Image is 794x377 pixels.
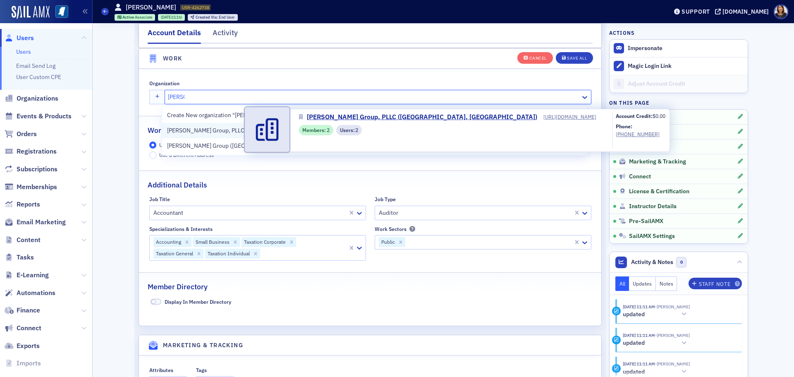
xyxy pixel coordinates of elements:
[396,237,405,247] div: Remove Public
[149,80,179,86] div: Organization
[205,249,251,259] div: Taxation Individual
[149,196,170,202] div: Job Title
[182,237,191,247] div: Remove Accounting
[5,200,40,209] a: Reports
[17,165,57,174] span: Subscriptions
[148,125,195,136] h2: Work Address
[196,367,207,373] div: Tags
[5,218,66,227] a: Email Marketing
[5,271,49,280] a: E-Learning
[628,45,662,52] button: Impersonate
[148,281,208,292] h2: Member Directory
[623,368,645,376] h5: updated
[135,14,152,20] span: Associate
[55,5,68,18] img: SailAMX
[689,278,742,289] button: Staff Note
[50,5,68,19] a: View Homepage
[715,9,772,14] button: [DOMAIN_NAME]
[543,113,604,120] a: [URL][DOMAIN_NAME]
[5,306,40,315] a: Finance
[612,336,621,344] div: Update
[17,324,41,333] span: Connect
[149,142,157,149] input: Use Organization Address
[196,15,235,20] div: End User
[16,73,61,81] a: User Custom CPE
[628,62,744,70] div: Magic Login Link
[153,249,194,259] div: Taxation General
[158,14,185,21] div: 2025-09-10 00:00:00
[5,94,58,103] a: Organizations
[163,54,182,63] h4: Work
[299,125,333,135] div: Members: 2
[336,125,362,135] div: Users: 2
[159,142,219,148] span: Use Organization Address
[153,237,182,247] div: Accounting
[379,237,396,247] div: Public
[12,6,50,19] img: SailAMX
[556,52,593,63] button: Save All
[567,56,587,60] div: Save All
[165,298,231,305] span: Display In Member Directory
[623,367,690,376] button: updated
[16,62,55,70] a: Email Send Log
[653,113,665,119] span: $0.00
[17,235,41,245] span: Content
[299,112,543,122] a: [PERSON_NAME] Group, PLLC ([GEOGRAPHIC_DATA], [GEOGRAPHIC_DATA])
[196,14,219,20] span: Created Via :
[375,226,407,232] div: Work Sectors
[148,27,201,44] div: Account Details
[149,226,213,232] div: Specializations & Interests
[616,130,665,138] div: [PHONE_NUMBER]
[629,233,675,240] span: SailAMX Settings
[623,311,645,318] h5: updated
[5,165,57,174] a: Subscriptions
[774,5,788,19] span: Profile
[676,257,686,267] span: 0
[193,237,231,247] div: Small Business
[167,142,351,150] span: Jarrell Group (Tupelo, MS)
[5,235,41,245] a: Content
[307,112,537,122] span: [PERSON_NAME] Group, PLLC ([GEOGRAPHIC_DATA], [GEOGRAPHIC_DATA])
[623,304,655,310] time: 9/10/2025 11:11 AM
[656,276,677,291] button: Notes
[623,339,645,347] h5: updated
[629,188,689,195] span: License & Certification
[623,310,690,319] button: updated
[722,8,769,15] div: [DOMAIN_NAME]
[5,112,72,121] a: Events & Products
[340,126,356,134] span: Users :
[631,258,673,267] span: Activity & Notes
[17,182,57,192] span: Memberships
[609,29,635,36] h4: Actions
[629,276,656,291] button: Updates
[17,34,34,43] span: Users
[682,8,710,15] div: Support
[117,14,153,20] a: Active Associate
[242,237,287,247] div: Taxation Corporate
[302,126,327,134] span: Members :
[529,56,547,60] div: Cancel
[375,196,396,202] div: Job Type
[5,130,37,139] a: Orders
[17,288,55,298] span: Automations
[17,218,66,227] span: Email Marketing
[149,151,157,159] input: Use a Different Address
[287,237,296,247] div: Remove Taxation Corporate
[149,367,173,373] div: Attributes
[188,14,238,21] div: Created Via: End User
[5,324,41,333] a: Connect
[17,200,40,209] span: Reports
[115,14,155,21] div: Active: Active: Associate
[251,249,260,259] div: Remove Taxation Individual
[16,48,31,55] a: Users
[163,341,243,350] h4: Marketing & Tracking
[612,307,621,315] div: Update
[182,5,209,10] span: USR-4262738
[17,306,40,315] span: Finance
[5,34,34,43] a: Users
[5,253,34,262] a: Tasks
[517,52,553,63] button: Cancel
[623,361,655,367] time: 9/10/2025 11:11 AM
[616,113,653,119] b: Account Credit:
[655,361,690,367] span: Beth Hancock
